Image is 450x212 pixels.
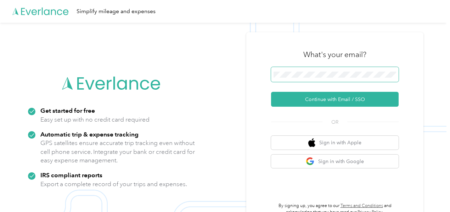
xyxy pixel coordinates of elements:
button: apple logoSign in with Apple [271,136,399,150]
button: Continue with Email / SSO [271,92,399,107]
div: Simplify mileage and expenses [77,7,156,16]
a: Terms and Conditions [341,203,383,208]
strong: Automatic trip & expense tracking [40,130,139,138]
strong: IRS compliant reports [40,171,102,179]
button: google logoSign in with Google [271,155,399,168]
p: GPS satellites ensure accurate trip tracking even without cell phone service. Integrate your bank... [40,139,195,165]
img: apple logo [308,138,315,147]
p: Export a complete record of your trips and expenses. [40,180,187,189]
h3: What's your email? [303,50,366,60]
strong: Get started for free [40,107,95,114]
img: google logo [306,157,315,166]
span: OR [322,118,347,126]
p: Easy set up with no credit card required [40,115,150,124]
